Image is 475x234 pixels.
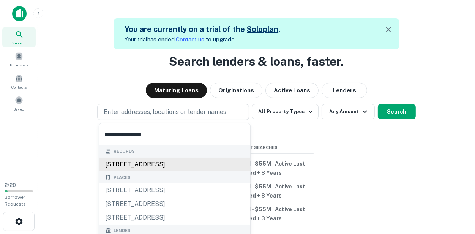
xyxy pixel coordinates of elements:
[200,202,314,225] button: All Types | $10M - $55M | Active Last Financed + 3 Years
[114,174,131,181] span: Places
[99,183,250,197] div: [STREET_ADDRESS]
[104,108,226,117] p: Enter addresses, locations or lender names
[252,104,318,119] button: All Property Types
[125,24,280,35] h5: You are currently on a trial of the .
[247,25,278,34] a: Soloplan
[176,36,204,43] a: Contact us
[146,83,207,98] button: Maturing Loans
[200,144,314,151] span: Recent Searches
[114,148,135,155] span: Records
[200,180,314,202] button: All Types | $10M - $55M | Active Last Financed + 8 Years
[125,35,280,44] p: Your trial has ended. to upgrade.
[322,104,375,119] button: Any Amount
[437,173,475,210] iframe: Chat Widget
[97,104,249,120] button: Enter addresses, locations or lender names
[12,40,26,46] span: Search
[169,52,344,71] h3: Search lenders & loans, faster.
[12,6,27,21] img: capitalize-icon.png
[2,49,36,70] a: Borrowers
[2,93,36,114] a: Saved
[10,62,28,68] span: Borrowers
[5,182,16,188] span: 2 / 20
[200,157,314,180] button: All Types | $10M - $55M | Active Last Financed + 8 Years
[99,197,250,211] div: [STREET_ADDRESS]
[99,211,250,225] div: [STREET_ADDRESS]
[322,83,367,98] button: Lenders
[99,158,250,171] div: [STREET_ADDRESS]
[2,27,36,47] a: Search
[14,106,25,112] span: Saved
[114,228,131,234] span: Lender
[378,104,416,119] button: Search
[11,84,27,90] span: Contacts
[5,194,26,207] span: Borrower Requests
[2,71,36,92] a: Contacts
[210,83,262,98] button: Originations
[265,83,319,98] button: Active Loans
